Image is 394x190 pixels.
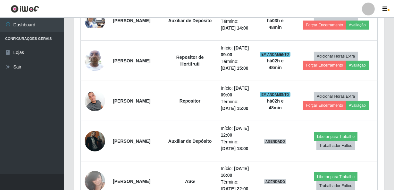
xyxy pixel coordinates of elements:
[185,179,195,184] strong: ASG
[267,98,283,110] strong: há 02 h e 48 min
[221,86,249,97] time: [DATE] 09:00
[346,61,369,70] button: Avaliação
[113,18,150,23] strong: [PERSON_NAME]
[221,25,248,31] time: [DATE] 14:00
[267,18,283,30] strong: há 03 h e 48 min
[11,5,39,13] img: CoreUI Logo
[221,66,248,71] time: [DATE] 15:00
[260,52,290,57] span: EM ANDAMENTO
[221,146,248,151] time: [DATE] 18:00
[221,58,252,72] li: Término:
[113,139,150,144] strong: [PERSON_NAME]
[346,101,369,110] button: Avaliação
[221,165,252,179] li: Início:
[221,139,252,152] li: Término:
[221,85,252,98] li: Início:
[221,98,252,112] li: Término:
[314,172,357,181] button: Liberar para Trabalho
[264,139,287,144] span: AGENDADO
[267,58,283,70] strong: há 02 h e 48 min
[176,55,204,67] strong: Repositor de Hortifruti
[303,101,346,110] button: Forçar Encerramento
[168,18,212,23] strong: Auxiliar de Depósito
[180,98,200,104] strong: Repositor
[314,92,358,101] button: Adicionar Horas Extra
[113,98,150,104] strong: [PERSON_NAME]
[85,87,105,114] img: 1705073029428.jpeg
[113,58,150,63] strong: [PERSON_NAME]
[303,21,346,30] button: Forçar Encerramento
[221,45,249,57] time: [DATE] 09:00
[85,13,105,28] img: 1752880256583.jpeg
[85,118,105,164] img: 1752066256647.jpeg
[221,45,252,58] li: Início:
[221,106,248,111] time: [DATE] 15:00
[346,21,369,30] button: Avaliação
[314,52,358,61] button: Adicionar Horas Extra
[303,61,346,70] button: Forçar Encerramento
[113,179,150,184] strong: [PERSON_NAME]
[264,179,287,184] span: AGENDADO
[221,166,249,178] time: [DATE] 16:00
[168,139,212,144] strong: Auxiliar de Depósito
[221,126,249,138] time: [DATE] 12:00
[316,141,355,150] button: Trabalhador Faltou
[260,92,290,97] span: EM ANDAMENTO
[221,125,252,139] li: Início:
[314,132,357,141] button: Liberar para Trabalho
[85,47,105,74] img: 1743965211684.jpeg
[221,18,252,32] li: Término:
